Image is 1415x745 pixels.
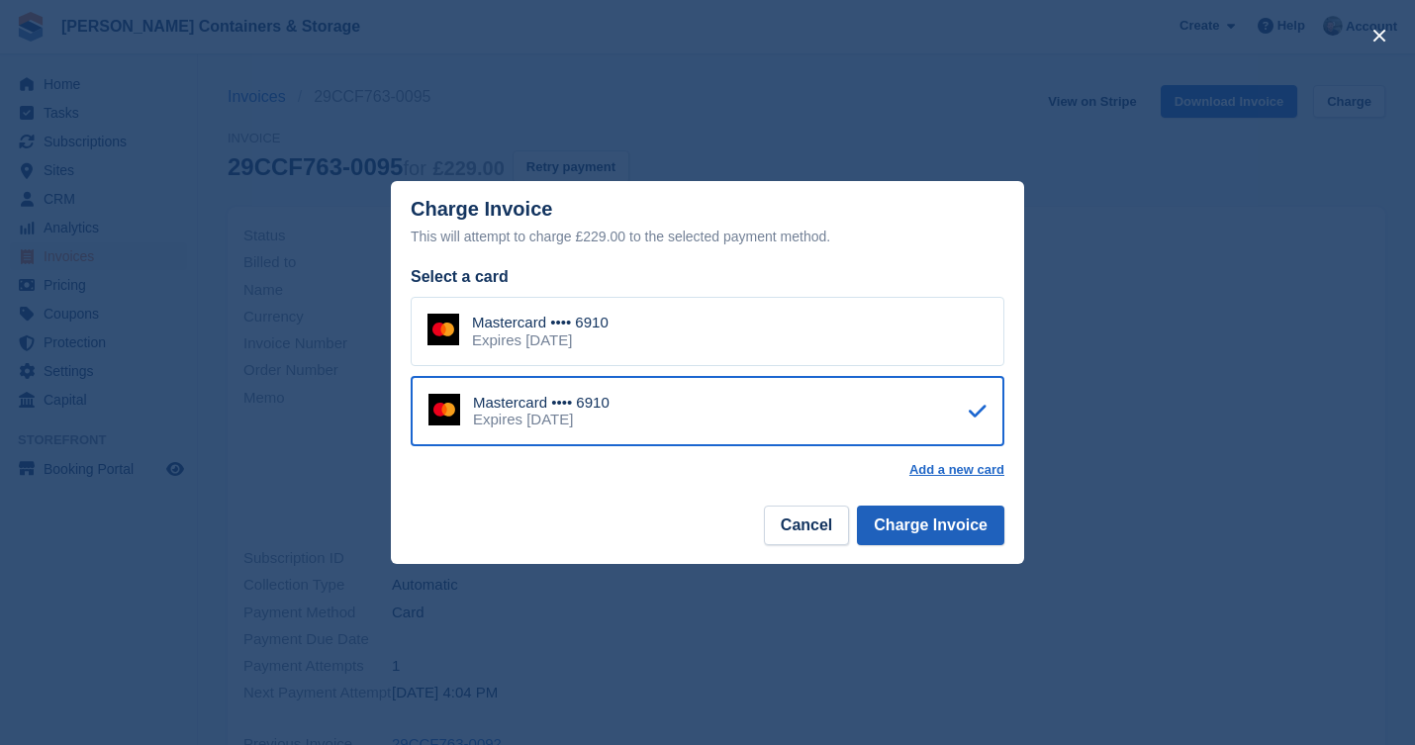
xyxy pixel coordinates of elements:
div: This will attempt to charge £229.00 to the selected payment method. [411,225,1004,248]
button: close [1364,20,1395,51]
div: Mastercard •••• 6910 [472,314,609,331]
img: Mastercard Logo [428,394,460,425]
div: Select a card [411,265,1004,289]
a: Add a new card [909,462,1004,478]
div: Expires [DATE] [473,411,610,428]
div: Mastercard •••• 6910 [473,394,610,412]
button: Cancel [764,506,849,545]
div: Charge Invoice [411,198,1004,248]
div: Expires [DATE] [472,331,609,349]
img: Mastercard Logo [427,314,459,345]
button: Charge Invoice [857,506,1004,545]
